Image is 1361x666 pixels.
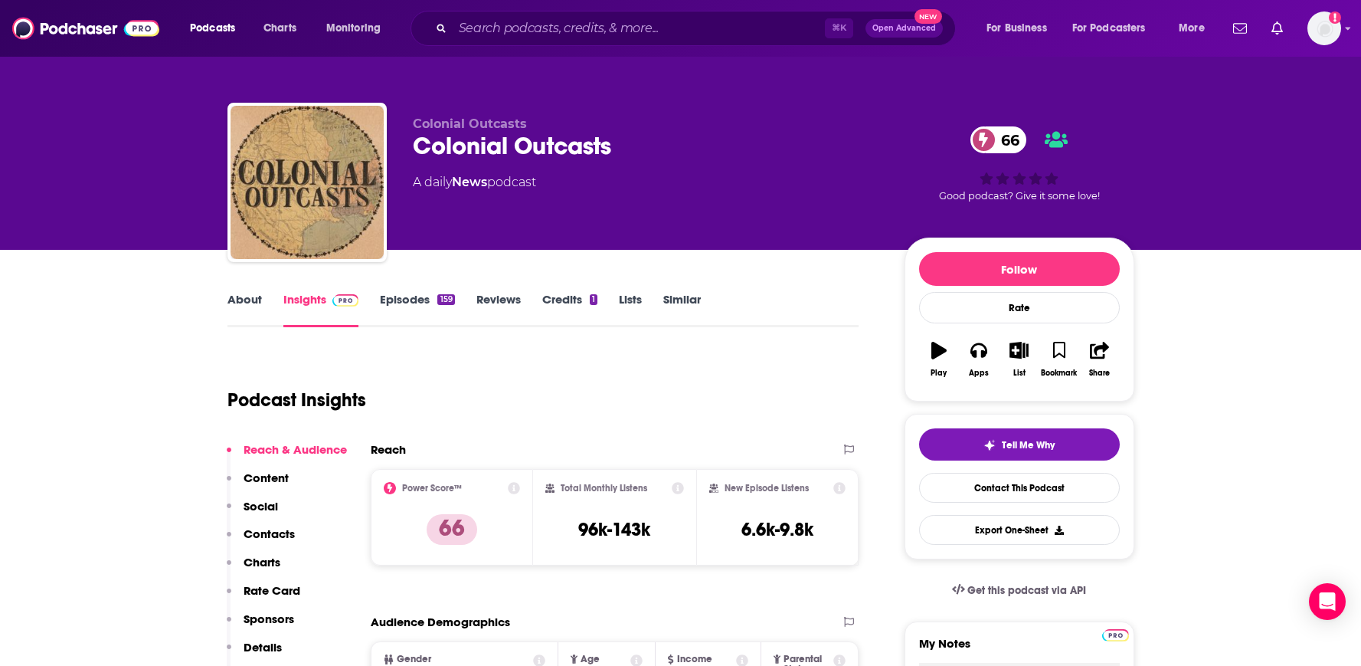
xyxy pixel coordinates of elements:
[1265,15,1289,41] a: Show notifications dropdown
[316,16,401,41] button: open menu
[227,442,347,471] button: Reach & Audience
[919,252,1120,286] button: Follow
[402,483,462,494] h2: Power Score™
[825,18,853,38] span: ⌘ K
[970,126,1027,153] a: 66
[905,116,1134,212] div: 66Good podcast? Give it some love!
[1062,16,1168,41] button: open menu
[227,583,300,612] button: Rate Card
[263,18,296,39] span: Charts
[227,555,280,583] button: Charts
[371,442,406,457] h2: Reach
[397,655,431,664] span: Gender
[590,294,597,305] div: 1
[919,428,1120,461] button: tell me why sparkleTell Me Why
[1307,11,1341,45] span: Logged in as LornaG
[959,332,999,387] button: Apps
[1002,439,1055,451] span: Tell Me Why
[190,18,235,39] span: Podcasts
[227,499,278,527] button: Social
[425,11,970,46] div: Search podcasts, credits, & more...
[725,483,809,494] h2: New Episode Listens
[227,612,294,640] button: Sponsors
[940,572,1099,609] a: Get this podcast via API
[1079,332,1119,387] button: Share
[453,16,825,41] input: Search podcasts, credits, & more...
[1039,332,1079,387] button: Bookmark
[413,173,536,192] div: A daily podcast
[244,442,347,457] p: Reach & Audience
[476,292,521,327] a: Reviews
[999,332,1039,387] button: List
[986,18,1047,39] span: For Business
[1309,583,1346,620] div: Open Intercom Messenger
[578,518,650,541] h3: 96k-143k
[244,583,300,598] p: Rate Card
[179,16,255,41] button: open menu
[244,612,294,626] p: Sponsors
[1307,11,1341,45] button: Show profile menu
[919,636,1120,663] label: My Notes
[1072,18,1146,39] span: For Podcasters
[983,439,996,451] img: tell me why sparkle
[914,9,942,24] span: New
[872,25,936,32] span: Open Advanced
[1102,627,1129,641] a: Pro website
[741,518,813,541] h3: 6.6k-9.8k
[619,292,642,327] a: Lists
[244,471,289,485] p: Content
[1329,11,1341,24] svg: Add a profile image
[1227,15,1253,41] a: Show notifications dropdown
[326,18,381,39] span: Monitoring
[1168,16,1224,41] button: open menu
[227,471,289,499] button: Content
[12,14,159,43] img: Podchaser - Follow, Share and Rate Podcasts
[967,584,1086,597] span: Get this podcast via API
[1102,629,1129,641] img: Podchaser Pro
[1089,369,1110,378] div: Share
[663,292,701,327] a: Similar
[1179,18,1205,39] span: More
[227,527,295,555] button: Contacts
[244,640,282,655] p: Details
[254,16,306,41] a: Charts
[919,473,1120,503] a: Contact This Podcast
[244,527,295,541] p: Contacts
[1041,369,1077,378] div: Bookmark
[452,175,487,189] a: News
[1013,369,1026,378] div: List
[413,116,527,131] span: Colonial Outcasts
[677,655,712,664] span: Income
[231,106,384,259] img: Colonial Outcasts
[969,369,989,378] div: Apps
[976,16,1066,41] button: open menu
[919,292,1120,323] div: Rate
[1307,11,1341,45] img: User Profile
[919,515,1120,545] button: Export One-Sheet
[986,126,1027,153] span: 66
[542,292,597,327] a: Credits1
[244,499,278,513] p: Social
[561,483,647,494] h2: Total Monthly Listens
[371,615,510,629] h2: Audience Demographics
[931,369,947,378] div: Play
[437,294,454,305] div: 159
[283,292,359,327] a: InsightsPodchaser Pro
[332,294,359,307] img: Podchaser Pro
[865,19,943,38] button: Open AdvancedNew
[427,514,477,545] p: 66
[939,190,1100,202] span: Good podcast? Give it some love!
[244,555,280,569] p: Charts
[919,332,959,387] button: Play
[227,292,262,327] a: About
[227,389,366,412] h1: Podcast Insights
[581,655,600,664] span: Age
[380,292,454,327] a: Episodes159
